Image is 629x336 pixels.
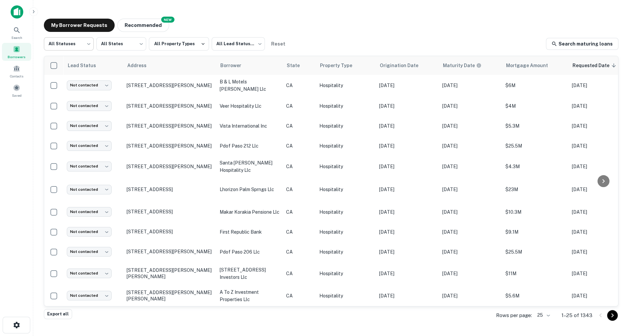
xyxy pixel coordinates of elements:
p: CA [286,122,313,130]
p: [STREET_ADDRESS] [127,229,213,235]
th: Borrower [216,56,283,75]
p: [STREET_ADDRESS][PERSON_NAME][PERSON_NAME] [127,267,213,279]
a: Contacts [2,62,31,80]
p: CA [286,292,313,299]
p: [DATE] [379,228,436,236]
div: Not contacted [67,101,112,111]
div: Maturity dates displayed may be estimated. Please contact the lender for the most accurate maturi... [443,62,481,69]
p: b & l motels [PERSON_NAME] llc [220,78,279,93]
span: Search [11,35,22,40]
span: State [287,61,308,69]
p: [DATE] [442,270,499,277]
p: pdof paso 212 llc [220,142,279,150]
p: [DATE] [442,82,499,89]
p: [DATE] [442,248,499,256]
p: CA [286,142,313,150]
p: [STREET_ADDRESS][PERSON_NAME] [127,103,213,109]
p: Hospitality [319,186,372,193]
p: Hospitality [319,142,372,150]
p: Hospitality [319,82,372,89]
p: pdof paso 206 llc [220,248,279,256]
p: veer hospitality llc [220,102,279,110]
div: Not contacted [67,185,112,194]
p: [DATE] [379,292,436,299]
span: Property Type [320,61,361,69]
iframe: Chat Widget [596,283,629,315]
p: [STREET_ADDRESS][PERSON_NAME] [127,164,213,169]
p: CA [286,82,313,89]
p: [STREET_ADDRESS] investors llc [220,266,279,281]
p: 1–25 of 1343 [562,311,592,319]
div: Not contacted [67,207,112,217]
div: Not contacted [67,227,112,237]
p: Hospitality [319,163,372,170]
p: $25.5M [505,142,565,150]
p: $6M [505,82,565,89]
span: Requested Date [573,61,618,69]
p: Hospitality [319,102,372,110]
a: Search [2,24,31,42]
p: [STREET_ADDRESS][PERSON_NAME] [127,82,213,88]
img: capitalize-icon.png [11,5,23,19]
span: Origination Date [380,61,427,69]
p: [DATE] [572,292,628,299]
p: [DATE] [379,186,436,193]
span: Lead Status [67,61,105,69]
p: [DATE] [572,102,628,110]
div: Not contacted [67,247,112,257]
p: makar korakia pensione llc [220,208,279,216]
div: Not contacted [67,121,112,131]
div: Not contacted [67,269,112,278]
div: 25 [535,310,551,320]
button: Recommended [117,19,169,32]
th: Mortgage Amount [502,56,569,75]
span: Saved [12,93,22,98]
div: All States [96,35,146,53]
p: CA [286,163,313,170]
div: Not contacted [67,80,112,90]
p: CA [286,228,313,236]
div: Not contacted [67,162,112,171]
div: Not contacted [67,291,112,300]
p: $4.3M [505,163,565,170]
div: All Statuses [44,35,94,53]
p: [STREET_ADDRESS] [127,209,213,215]
p: [DATE] [442,122,499,130]
p: [STREET_ADDRESS][PERSON_NAME] [127,249,213,255]
p: lhorizon palm sprngs llc [220,186,279,193]
p: [DATE] [379,208,436,216]
th: Maturity dates displayed may be estimated. Please contact the lender for the most accurate maturi... [439,56,502,75]
p: a to z investment properties llc [220,288,279,303]
span: Maturity dates displayed may be estimated. Please contact the lender for the most accurate maturi... [443,62,490,69]
p: first republic bank [220,228,279,236]
span: Borrowers [8,54,26,59]
p: Hospitality [319,208,372,216]
p: [DATE] [572,142,628,150]
p: [DATE] [572,248,628,256]
p: $5.6M [505,292,565,299]
p: [DATE] [379,248,436,256]
button: Reset [267,37,289,51]
p: [STREET_ADDRESS] [127,186,213,192]
p: [DATE] [572,82,628,89]
button: Export all [44,309,72,319]
div: Not contacted [67,141,112,151]
p: [DATE] [572,122,628,130]
a: Saved [2,81,31,99]
h6: Maturity Date [443,62,475,69]
p: Hospitality [319,122,372,130]
p: $23M [505,186,565,193]
p: CA [286,248,313,256]
p: santa [PERSON_NAME] hospitality llc [220,159,279,174]
a: Borrowers [2,43,31,61]
p: [DATE] [379,142,436,150]
p: vista international inc [220,122,279,130]
button: All Property Types [149,37,209,51]
p: Hospitality [319,248,372,256]
p: [DATE] [379,270,436,277]
p: CA [286,270,313,277]
th: Address [123,56,216,75]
